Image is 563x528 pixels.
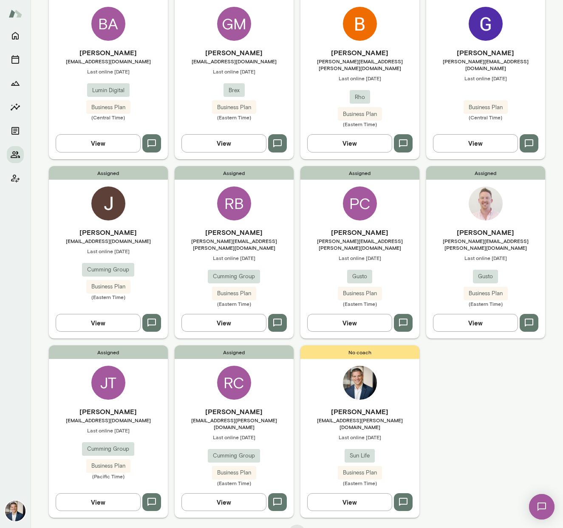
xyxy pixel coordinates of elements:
div: RC [217,366,251,400]
span: Assigned [49,345,168,359]
h6: [PERSON_NAME] [49,227,168,237]
button: Members [7,146,24,163]
span: [EMAIL_ADDRESS][DOMAIN_NAME] [49,58,168,65]
span: Business Plan [464,103,508,112]
span: (Eastern Time) [300,480,419,486]
span: Cumming Group [82,265,134,274]
span: Brex [224,86,245,95]
span: [EMAIL_ADDRESS][DOMAIN_NAME] [49,237,168,244]
span: Last online [DATE] [426,254,545,261]
button: View [307,493,392,511]
button: View [56,314,141,332]
span: [EMAIL_ADDRESS][PERSON_NAME][DOMAIN_NAME] [300,417,419,430]
button: Insights [7,99,24,116]
button: View [56,134,141,152]
span: Assigned [49,166,168,180]
span: Gusto [347,272,372,281]
span: Gusto [473,272,498,281]
h6: [PERSON_NAME] [49,48,168,58]
span: Assigned [300,166,419,180]
span: Business Plan [212,103,256,112]
button: View [433,314,518,332]
span: [PERSON_NAME][EMAIL_ADDRESS][PERSON_NAME][DOMAIN_NAME] [426,237,545,251]
div: BA [91,7,125,41]
button: View [181,134,266,152]
span: [EMAIL_ADDRESS][PERSON_NAME][DOMAIN_NAME] [175,417,294,430]
span: Business Plan [338,469,382,477]
span: Business Plan [338,289,382,298]
span: Last online [DATE] [175,68,294,75]
img: Adrian Robins [469,186,503,220]
button: View [307,314,392,332]
span: Last online [DATE] [49,68,168,75]
span: (Eastern Time) [175,300,294,307]
span: [EMAIL_ADDRESS][DOMAIN_NAME] [49,417,168,424]
button: Home [7,27,24,44]
span: [PERSON_NAME][EMAIL_ADDRESS][PERSON_NAME][DOMAIN_NAME] [300,58,419,71]
button: Documents [7,122,24,139]
span: [PERSON_NAME][EMAIL_ADDRESS][PERSON_NAME][DOMAIN_NAME] [175,237,294,251]
span: Last online [DATE] [175,434,294,440]
span: (Pacific Time) [49,473,168,480]
span: Last online [DATE] [49,248,168,254]
span: No coach [300,345,419,359]
button: View [56,493,141,511]
h6: [PERSON_NAME] [175,227,294,237]
span: Cumming Group [208,272,260,281]
span: (Eastern Time) [49,294,168,300]
span: Business Plan [338,110,382,119]
h6: [PERSON_NAME] [49,407,168,417]
div: RB [217,186,251,220]
div: JT [91,366,125,400]
button: View [433,134,518,152]
span: Assigned [175,166,294,180]
span: Business Plan [212,289,256,298]
span: Business Plan [464,289,508,298]
span: Business Plan [212,469,256,477]
img: Goutham Bhat [469,7,503,41]
span: Last online [DATE] [300,75,419,82]
img: Mark Zschocke [5,501,25,521]
span: Assigned [426,166,545,180]
span: Business Plan [86,282,130,291]
div: PC [343,186,377,220]
span: (Eastern Time) [300,121,419,127]
span: Business Plan [86,103,130,112]
span: (Central Time) [49,114,168,121]
button: View [181,493,266,511]
h6: [PERSON_NAME] [300,48,419,58]
span: Sun Life [345,452,375,460]
span: Assigned [175,345,294,359]
span: (Central Time) [426,114,545,121]
span: Lumin Digital [87,86,130,95]
button: Growth Plan [7,75,24,92]
span: (Eastern Time) [175,114,294,121]
span: Last online [DATE] [426,75,545,82]
img: Mento [8,6,22,22]
h6: [PERSON_NAME] [300,407,419,417]
span: (Eastern Time) [175,480,294,486]
span: Cumming Group [82,445,134,453]
button: View [181,314,266,332]
span: Business Plan [86,462,130,470]
span: Last online [DATE] [175,254,294,261]
span: Last online [DATE] [300,254,419,261]
h6: [PERSON_NAME] [175,407,294,417]
div: GM [217,7,251,41]
h6: [PERSON_NAME] [426,48,545,58]
span: Rho [350,93,370,102]
h6: [PERSON_NAME] [300,227,419,237]
span: Last online [DATE] [300,434,419,440]
span: Last online [DATE] [49,427,168,434]
span: [PERSON_NAME][EMAIL_ADDRESS][PERSON_NAME][DOMAIN_NAME] [300,237,419,251]
span: [PERSON_NAME][EMAIL_ADDRESS][DOMAIN_NAME] [426,58,545,71]
span: (Eastern Time) [426,300,545,307]
button: View [307,134,392,152]
span: (Eastern Time) [300,300,419,307]
img: Brendan Feehan [343,7,377,41]
img: Mark Zschocke [343,366,377,400]
h6: [PERSON_NAME] [175,48,294,58]
span: [EMAIL_ADDRESS][DOMAIN_NAME] [175,58,294,65]
button: Client app [7,170,24,187]
h6: [PERSON_NAME] [426,227,545,237]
